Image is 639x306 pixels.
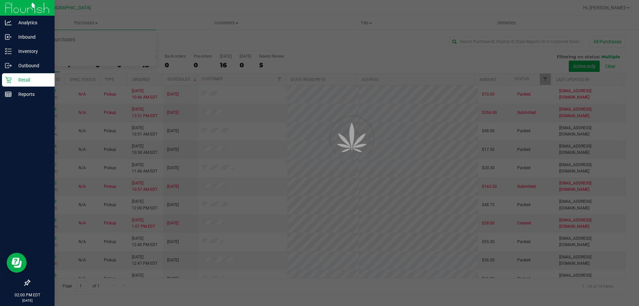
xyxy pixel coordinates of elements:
[5,19,12,26] inline-svg: Analytics
[7,253,27,273] iframe: Resource center
[12,19,52,27] p: Analytics
[5,34,12,40] inline-svg: Inbound
[5,48,12,55] inline-svg: Inventory
[5,77,12,83] inline-svg: Retail
[12,62,52,70] p: Outbound
[12,76,52,84] p: Retail
[12,47,52,55] p: Inventory
[3,292,52,298] p: 02:00 PM EDT
[12,33,52,41] p: Inbound
[5,62,12,69] inline-svg: Outbound
[3,298,52,303] p: [DATE]
[12,90,52,98] p: Reports
[5,91,12,98] inline-svg: Reports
